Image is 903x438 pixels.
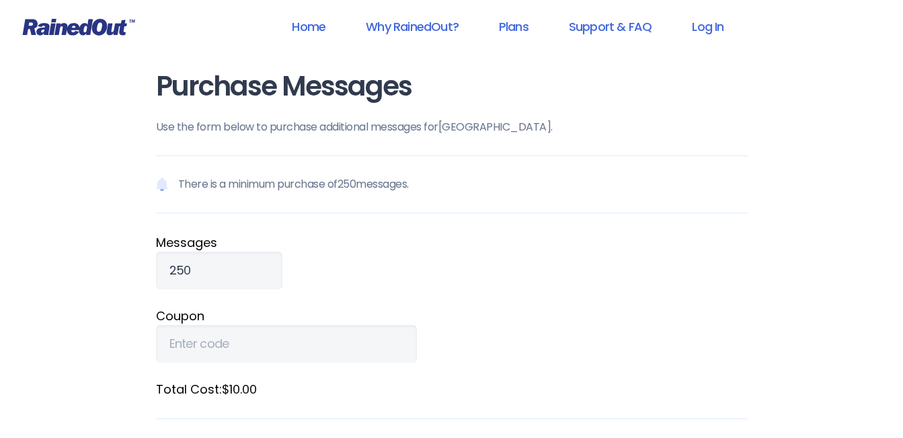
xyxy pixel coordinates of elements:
[551,11,669,42] a: Support & FAQ
[156,155,748,213] p: There is a minimum purchase of 250 messages.
[156,380,748,398] label: Total Cost: $10.00
[674,11,741,42] a: Log In
[481,11,546,42] a: Plans
[348,11,476,42] a: Why RainedOut?
[274,11,343,42] a: Home
[156,325,417,363] input: Enter code
[156,119,748,135] p: Use the form below to purchase additional messages for [GEOGRAPHIC_DATA] .
[156,233,748,252] label: Message s
[156,307,748,325] label: Coupon
[156,176,168,192] img: Notification icon
[156,252,282,289] input: Qty
[156,71,748,102] h1: Purchase Messages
